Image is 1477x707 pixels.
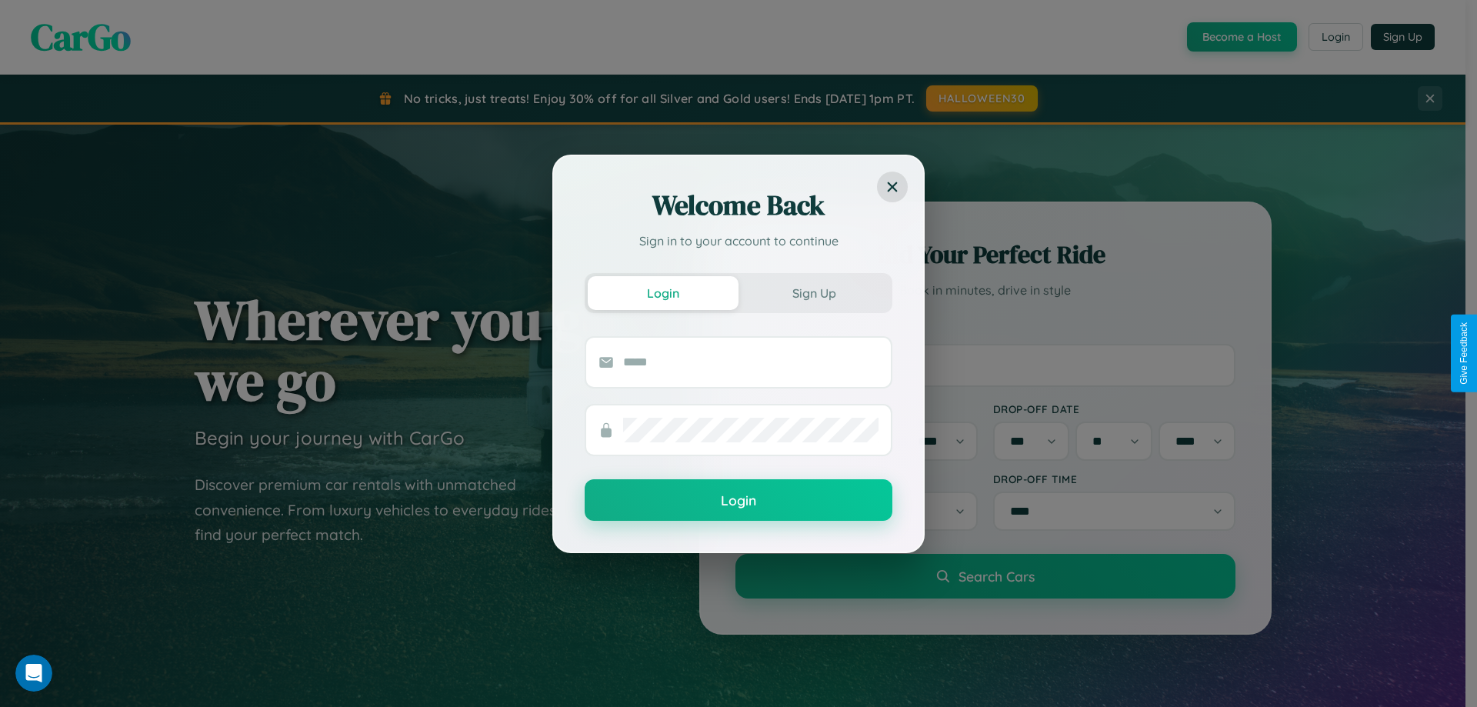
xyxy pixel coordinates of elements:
[585,187,892,224] h2: Welcome Back
[585,232,892,250] p: Sign in to your account to continue
[1459,322,1469,385] div: Give Feedback
[738,276,889,310] button: Sign Up
[15,655,52,692] iframe: Intercom live chat
[588,276,738,310] button: Login
[585,479,892,521] button: Login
